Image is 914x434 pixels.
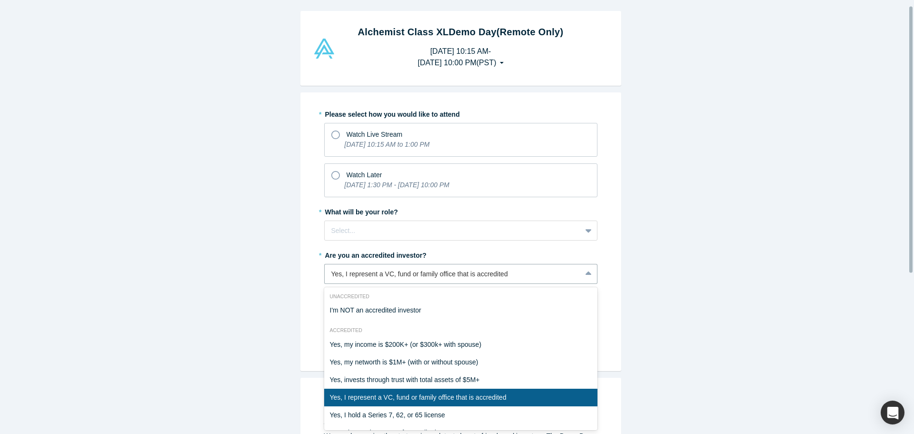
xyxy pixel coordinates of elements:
[345,181,449,189] i: [DATE] 1:30 PM - [DATE] 10:00 PM
[324,336,597,353] div: Yes, my income is $200K+ (or $300k+ with spouse)
[347,171,382,179] span: Watch Later
[407,42,513,72] button: [DATE] 10:15 AM-[DATE] 10:00 PM(PST)
[324,293,597,301] div: Unaccredited
[324,247,597,261] label: Are you an accredited investor?
[324,371,597,389] div: Yes, invests through trust with total assets of $5M+
[324,327,597,334] div: Accredited
[345,141,430,148] i: [DATE] 10:15 AM to 1:00 PM
[331,269,575,279] div: Yes, I represent a VC, fund or family office that is accredited
[347,131,403,138] span: Watch Live Stream
[324,406,597,424] div: Yes, I hold a Series 7, 62, or 65 license
[313,39,336,59] img: Alchemist Vault Logo
[324,204,597,217] label: What will be your role?
[324,106,597,120] label: Please select how you would like to attend
[358,27,564,37] strong: Alchemist Class XL Demo Day (Remote Only)
[324,302,597,319] div: I'm NOT an accredited investor
[324,353,597,371] div: Yes, my networth is $1M+ (with or without spouse)
[324,389,597,406] div: Yes, I represent a VC, fund or family office that is accredited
